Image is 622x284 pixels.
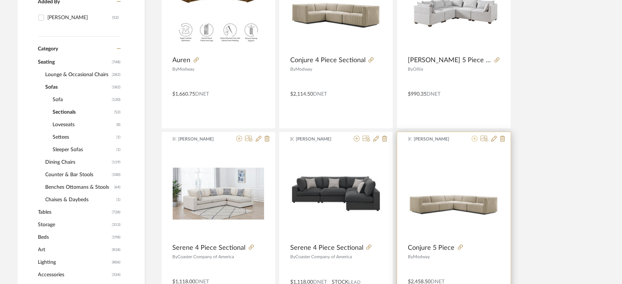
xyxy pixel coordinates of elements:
span: Dining Chairs [46,156,110,168]
span: (1) [116,131,121,143]
span: By [173,255,178,259]
span: Lounge & Occasional Chairs [46,68,110,81]
span: (52) [114,106,121,118]
div: 0 [408,148,500,240]
span: DNET [427,92,441,97]
span: Art [38,244,110,256]
span: [PERSON_NAME] [178,136,224,142]
span: [PERSON_NAME] [414,136,460,142]
span: By [290,255,295,259]
span: Accessories [38,269,110,281]
span: Serene 4 Piece Sectional [290,244,363,252]
span: (334) [112,269,121,281]
span: Chaises & Daybeds [46,194,115,206]
span: DNET [313,92,327,97]
span: Coaster Company of America [178,255,234,259]
div: [PERSON_NAME] [48,12,112,24]
img: Conjure 5 Piece [408,148,500,239]
span: Lighting [38,256,110,269]
span: (818) [112,244,121,256]
span: Modway [295,67,312,71]
span: [PERSON_NAME] 5 Piece Sectional [408,56,492,64]
span: $1,660.75 [173,92,195,97]
span: (8) [116,119,121,131]
span: (198) [112,231,121,243]
span: Auren [173,56,191,64]
span: Coaster Company of America [295,255,352,259]
span: [PERSON_NAME] [296,136,342,142]
span: (119) [112,156,121,168]
span: Serene 4 Piece Sectional [173,244,246,252]
span: Tables [38,206,110,219]
span: Seating [38,56,110,68]
span: $990.35 [408,92,427,97]
span: (806) [112,256,121,268]
span: Benches Ottomans & Stools [46,181,112,194]
span: Modway [178,67,195,71]
span: (282) [112,69,121,81]
span: Loveseats [53,118,115,131]
span: Conjure 5 Piece [408,244,455,252]
span: (1) [116,144,121,156]
span: (64) [114,181,121,193]
span: Olliix [413,67,424,71]
span: (728) [112,206,121,218]
span: (313) [112,219,121,231]
span: Storage [38,219,110,231]
span: Category [38,46,58,52]
span: Sleeper Sofas [53,143,115,156]
span: Sofa [53,93,110,106]
span: Beds [38,231,110,244]
div: 0 [290,148,382,240]
span: By [408,255,413,259]
img: Serene 4 Piece Sectional [173,168,264,219]
span: $2,114.50 [290,92,313,97]
span: (182) [112,81,121,93]
span: By [408,67,413,71]
span: DNET [195,92,209,97]
span: By [173,67,178,71]
span: Sectionals [53,106,112,118]
span: By [290,67,295,71]
span: Counter & Bar Stools [46,168,110,181]
span: (100) [112,169,121,181]
span: Conjure 4 Piece Sectional [290,56,366,64]
span: (120) [112,94,121,106]
div: (52) [112,12,119,24]
span: Sofas [46,81,110,93]
span: Settees [53,131,115,143]
span: (1) [116,194,121,206]
span: (748) [112,56,121,68]
span: Modway [413,255,430,259]
img: Serene 4 Piece Sectional [290,148,382,239]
